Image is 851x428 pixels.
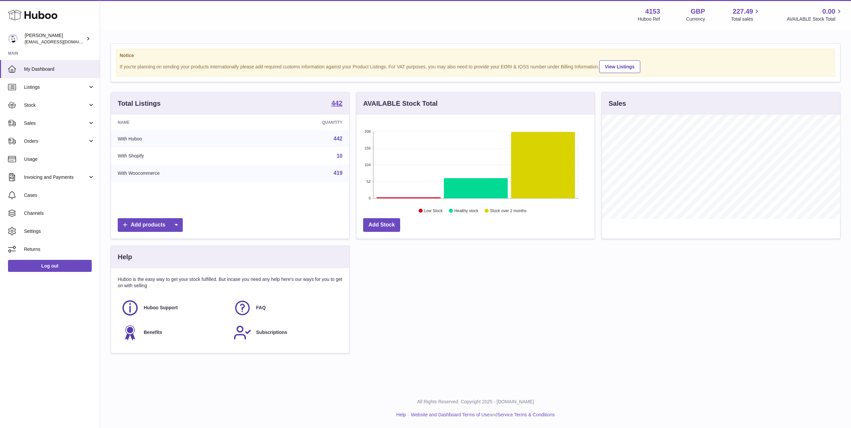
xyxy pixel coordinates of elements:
[111,147,259,165] td: With Shopify
[259,115,349,130] th: Quantity
[364,129,370,133] text: 208
[120,52,831,59] strong: Notice
[331,100,342,106] strong: 442
[24,210,95,217] span: Channels
[25,32,85,45] div: [PERSON_NAME]
[787,16,843,22] span: AVAILABLE Stock Total
[256,329,287,336] span: Subscriptions
[24,228,95,235] span: Settings
[24,102,88,108] span: Stock
[24,66,95,72] span: My Dashboard
[498,412,555,417] a: Service Terms & Conditions
[490,208,527,213] text: Stock over 2 months
[8,34,18,44] img: sales@kasefilters.com
[24,138,88,144] span: Orders
[331,100,342,108] a: 442
[787,7,843,22] a: 0.00 AVAILABLE Stock Total
[333,170,342,176] a: 419
[645,7,660,16] strong: 4153
[24,84,88,90] span: Listings
[144,305,178,311] span: Huboo Support
[111,130,259,147] td: With Huboo
[366,179,370,183] text: 52
[105,399,846,405] p: All Rights Reserved. Copyright 2025 - [DOMAIN_NAME]
[24,174,88,180] span: Invoicing and Payments
[256,305,266,311] span: FAQ
[731,16,761,22] span: Total sales
[111,115,259,130] th: Name
[638,16,660,22] div: Huboo Ref
[368,196,370,200] text: 0
[24,192,95,198] span: Cases
[731,7,761,22] a: 227.49 Total sales
[118,276,342,289] p: Huboo is the easy way to get your stock fulfilled. But incase you need any help here's our ways f...
[24,120,88,126] span: Sales
[364,146,370,150] text: 156
[8,260,92,272] a: Log out
[686,16,705,22] div: Currency
[599,60,640,73] a: View Listings
[233,324,339,342] a: Subscriptions
[424,208,443,213] text: Low Stock
[336,153,342,159] a: 10
[118,218,183,232] a: Add products
[233,299,339,317] a: FAQ
[24,156,95,162] span: Usage
[120,59,831,73] div: If you're planning on sending your products internationally please add required customs informati...
[822,7,835,16] span: 0.00
[363,218,400,232] a: Add Stock
[396,412,406,417] a: Help
[121,299,227,317] a: Huboo Support
[111,164,259,182] td: With Woocommerce
[144,329,162,336] span: Benefits
[411,412,490,417] a: Website and Dashboard Terms of Use
[408,412,555,418] li: and
[364,163,370,167] text: 104
[333,136,342,141] a: 442
[691,7,705,16] strong: GBP
[121,324,227,342] a: Benefits
[609,99,626,108] h3: Sales
[24,246,95,253] span: Returns
[118,99,161,108] h3: Total Listings
[363,99,438,108] h3: AVAILABLE Stock Total
[733,7,753,16] span: 227.49
[118,253,132,262] h3: Help
[25,39,98,44] span: [EMAIL_ADDRESS][DOMAIN_NAME]
[454,208,479,213] text: Healthy stock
